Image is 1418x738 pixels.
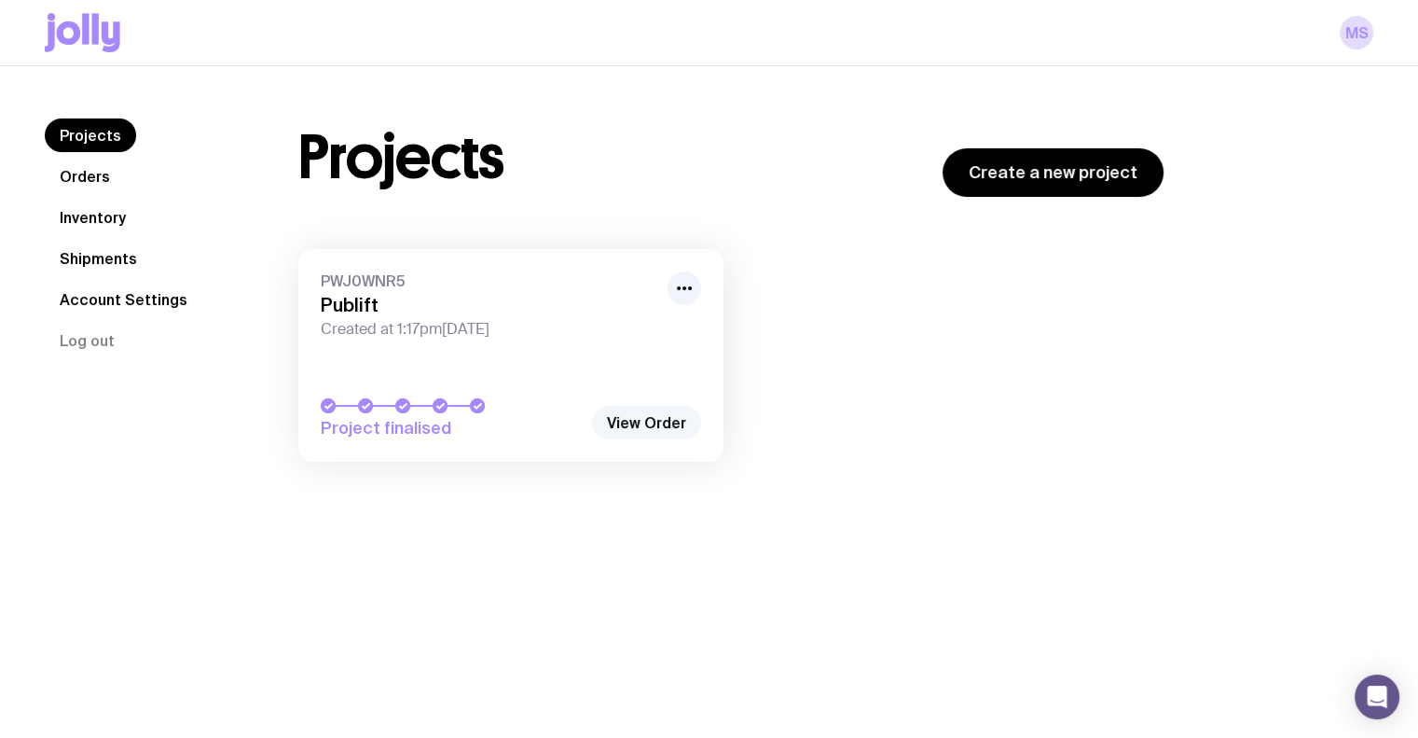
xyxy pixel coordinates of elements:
a: Inventory [45,201,141,234]
a: View Order [592,406,701,439]
a: PWJ0WNR5PubliftCreated at 1:17pm[DATE]Project finalised [298,249,723,462]
div: Open Intercom Messenger [1355,675,1399,719]
a: Create a new project [943,148,1163,197]
span: Project finalised [321,417,582,439]
a: Account Settings [45,283,202,316]
a: Projects [45,118,136,152]
a: Orders [45,160,125,193]
span: Created at 1:17pm[DATE] [321,320,656,339]
a: Shipments [45,242,152,275]
h3: Publift [321,294,656,316]
a: MS [1340,16,1373,49]
h1: Projects [298,128,504,188]
span: PWJ0WNR5 [321,272,656,290]
button: Log out [45,324,130,357]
